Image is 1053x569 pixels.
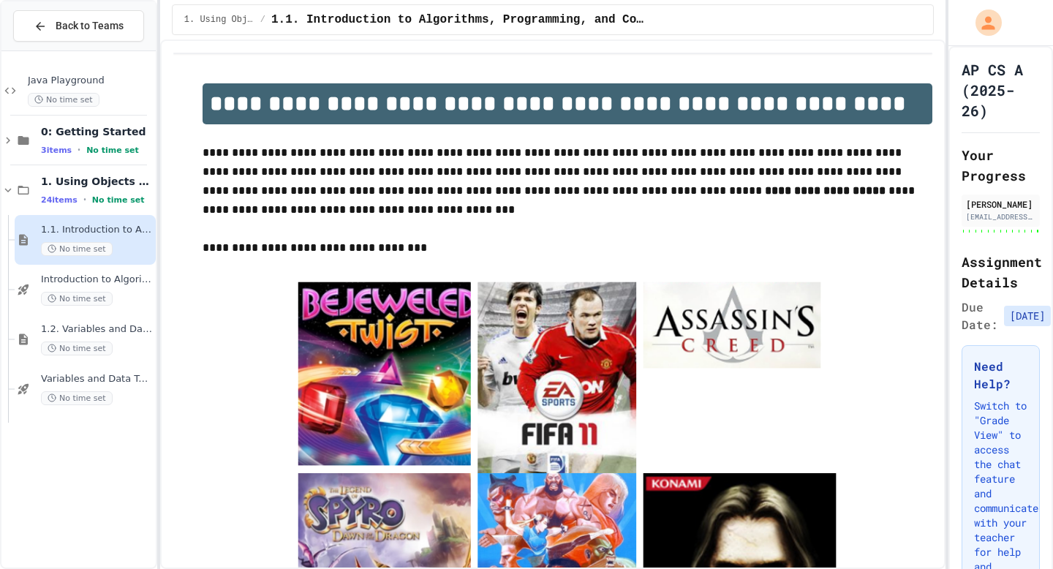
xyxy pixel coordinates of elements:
span: [DATE] [1004,306,1051,326]
span: No time set [41,292,113,306]
span: No time set [41,391,113,405]
span: 3 items [41,146,72,155]
span: Java Playground [28,75,153,87]
h1: AP CS A (2025-26) [962,59,1040,121]
span: • [83,194,86,206]
span: Variables and Data Types - Quiz [41,373,153,385]
span: • [78,144,80,156]
span: 1.1. Introduction to Algorithms, Programming, and Compilers [41,224,153,236]
span: No time set [41,242,113,256]
button: Back to Teams [13,10,144,42]
span: 1. Using Objects and Methods [184,14,254,26]
div: My Account [960,6,1005,39]
span: 1. Using Objects and Methods [41,175,153,188]
span: 1.2. Variables and Data Types [41,323,153,336]
span: No time set [92,195,145,205]
h2: Assignment Details [962,252,1040,293]
span: No time set [86,146,139,155]
div: [PERSON_NAME] [966,197,1035,211]
span: No time set [28,93,99,107]
span: 24 items [41,195,78,205]
span: / [260,14,265,26]
span: Introduction to Algorithms, Programming, and Compilers [41,274,153,286]
span: No time set [41,342,113,355]
h2: Your Progress [962,145,1040,186]
h3: Need Help? [974,358,1027,393]
span: Due Date: [962,298,998,334]
div: [EMAIL_ADDRESS][DOMAIN_NAME] [966,211,1035,222]
span: Back to Teams [56,18,124,34]
span: 1.1. Introduction to Algorithms, Programming, and Compilers [271,11,646,29]
span: 0: Getting Started [41,125,153,138]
